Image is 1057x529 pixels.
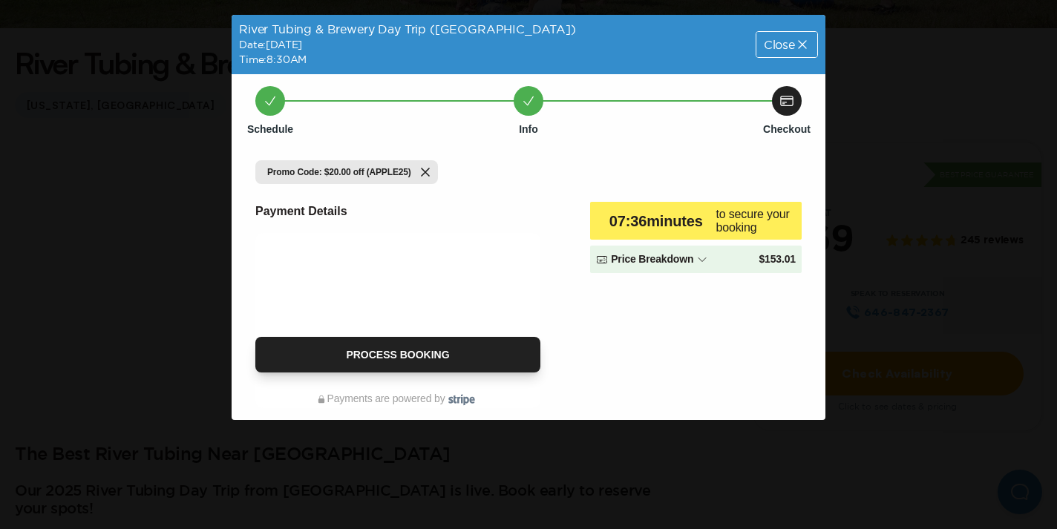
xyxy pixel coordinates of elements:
[609,211,703,231] p: 07 : 36 minutes
[759,252,796,267] p: $ 153.01
[611,252,693,267] p: Price Breakdown
[267,166,411,178] span: Promo Code: $20.00 off (APPLE25)
[239,39,302,50] span: Date: [DATE]
[239,22,576,36] span: River Tubing & Brewery Day Trip ([GEOGRAPHIC_DATA])
[255,202,578,221] h6: Payment Details
[763,122,811,137] h6: Checkout
[716,208,796,234] p: to secure your booking
[519,122,538,137] h6: Info
[764,39,795,50] span: Close
[247,122,293,137] h6: Schedule
[255,390,540,408] p: Payments are powered by
[252,230,543,328] iframe: Secure payment input frame
[255,337,540,372] button: Process Booking
[239,53,307,65] span: Time: 8:30AM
